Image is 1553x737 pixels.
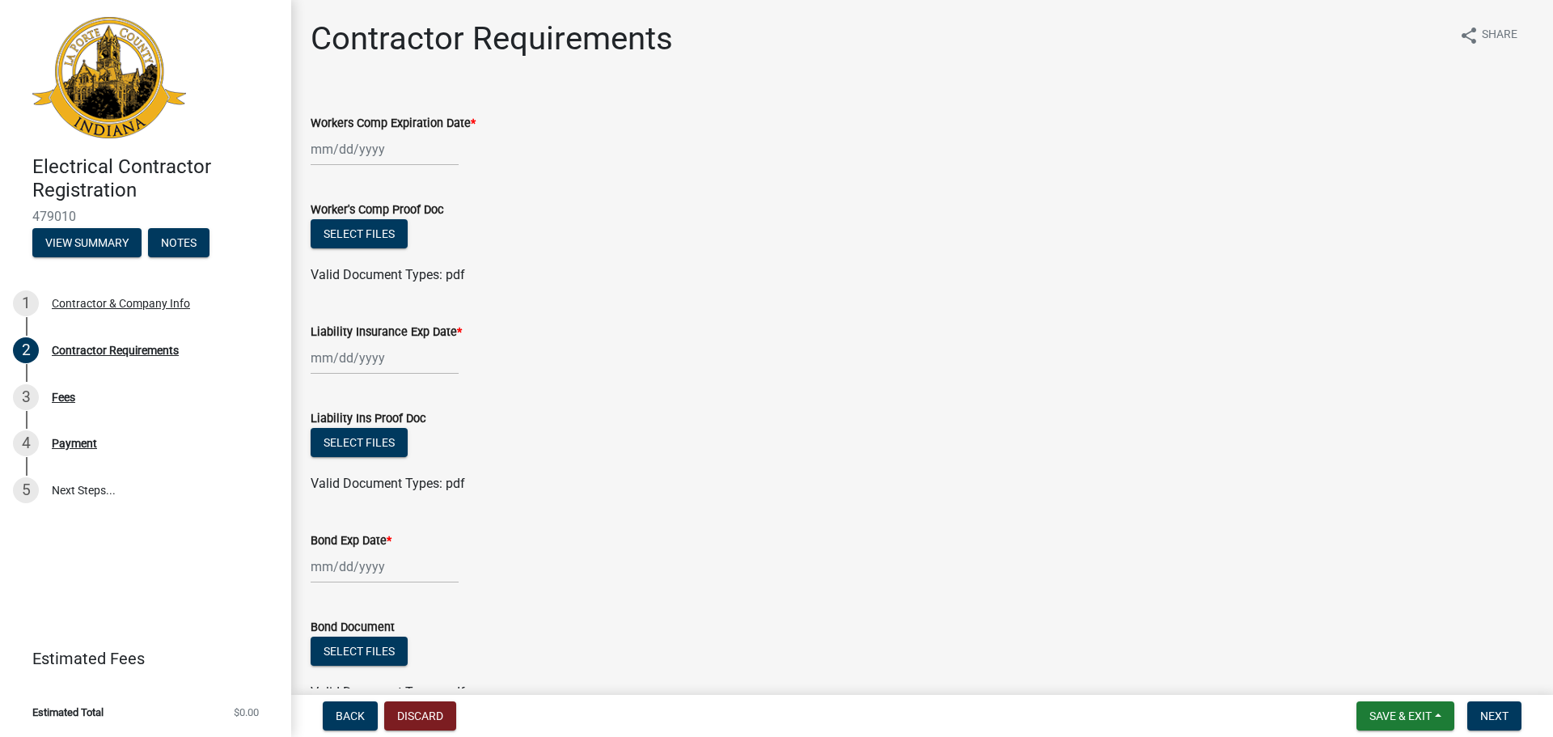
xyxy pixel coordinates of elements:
input: mm/dd/yyyy [311,341,459,375]
span: Valid Document Types: pdf [311,476,465,491]
button: Select files [311,219,408,248]
span: Valid Document Types: pdf [311,684,465,700]
button: shareShare [1446,19,1530,51]
button: Select files [311,637,408,666]
label: Workers Comp Expiration Date [311,118,476,129]
label: Liability Ins Proof Doc [311,413,426,425]
span: Next [1480,709,1509,722]
div: 2 [13,337,39,363]
div: Contractor & Company Info [52,298,190,309]
button: Select files [311,428,408,457]
button: Notes [148,228,209,257]
div: Payment [52,438,97,449]
span: Estimated Total [32,707,104,718]
button: View Summary [32,228,142,257]
div: 5 [13,477,39,503]
button: Back [323,701,378,731]
input: mm/dd/yyyy [311,133,459,166]
label: Bond Exp Date [311,536,391,547]
img: La Porte County, Indiana [32,17,186,138]
input: mm/dd/yyyy [311,550,459,583]
span: 479010 [32,209,259,224]
span: Save & Exit [1369,709,1432,722]
span: Back [336,709,365,722]
h1: Contractor Requirements [311,19,673,58]
div: 4 [13,430,39,456]
div: 3 [13,384,39,410]
button: Save & Exit [1356,701,1454,731]
h4: Electrical Contractor Registration [32,155,278,202]
span: Valid Document Types: pdf [311,267,465,282]
div: 1 [13,290,39,316]
a: Estimated Fees [13,642,265,675]
label: Bond Document [311,622,395,633]
span: Share [1482,26,1517,45]
label: Liability Insurance Exp Date [311,327,462,338]
wm-modal-confirm: Notes [148,237,209,250]
button: Next [1467,701,1521,731]
button: Discard [384,701,456,731]
i: share [1459,26,1479,45]
div: Fees [52,392,75,403]
wm-modal-confirm: Summary [32,237,142,250]
label: Worker's Comp Proof Doc [311,205,444,216]
div: Contractor Requirements [52,345,179,356]
span: $0.00 [234,707,259,718]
